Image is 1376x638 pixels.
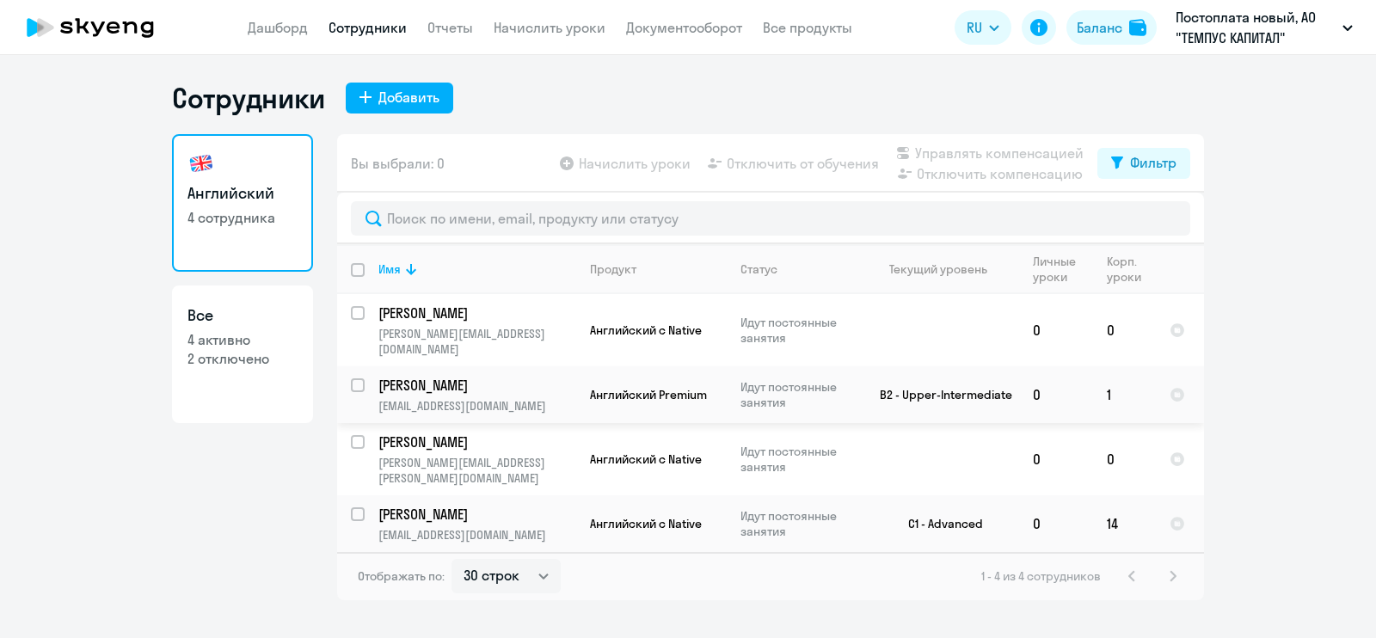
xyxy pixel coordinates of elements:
[1019,495,1093,552] td: 0
[1093,495,1156,552] td: 14
[351,153,445,174] span: Вы выбрали: 0
[1033,254,1092,285] div: Личные уроки
[378,261,575,277] div: Имя
[981,568,1101,584] span: 1 - 4 из 4 сотрудников
[1107,254,1155,285] div: Корп. уроки
[1033,254,1081,285] div: Личные уроки
[740,508,858,539] p: Идут постоянные занятия
[1019,423,1093,495] td: 0
[187,182,298,205] h3: Английский
[1093,366,1156,423] td: 1
[172,134,313,272] a: Английский4 сотрудника
[378,455,575,486] p: [PERSON_NAME][EMAIL_ADDRESS][PERSON_NAME][DOMAIN_NAME]
[967,17,982,38] span: RU
[1019,294,1093,366] td: 0
[1066,10,1157,45] button: Балансbalance
[763,19,852,36] a: Все продукты
[859,366,1019,423] td: B2 - Upper-Intermediate
[378,304,573,322] p: [PERSON_NAME]
[1077,17,1122,38] div: Баланс
[378,261,401,277] div: Имя
[494,19,605,36] a: Начислить уроки
[1093,294,1156,366] td: 0
[590,516,702,531] span: Английский с Native
[172,81,325,115] h1: Сотрудники
[1097,148,1190,179] button: Фильтр
[1107,254,1144,285] div: Корп. уроки
[955,10,1011,45] button: RU
[187,330,298,349] p: 4 активно
[378,505,575,524] a: [PERSON_NAME]
[740,444,858,475] p: Идут постоянные занятия
[590,387,707,402] span: Английский Premium
[351,201,1190,236] input: Поиск по имени, email, продукту или статусу
[740,315,858,346] p: Идут постоянные занятия
[187,349,298,368] p: 2 отключено
[378,304,575,322] a: [PERSON_NAME]
[172,285,313,423] a: Все4 активно2 отключено
[329,19,407,36] a: Сотрудники
[873,261,1018,277] div: Текущий уровень
[1167,7,1361,48] button: Постоплата новый, АО "ТЕМПУС КАПИТАЛ"
[1019,366,1093,423] td: 0
[378,87,439,107] div: Добавить
[590,322,702,338] span: Английский с Native
[358,568,445,584] span: Отображать по:
[378,432,573,451] p: [PERSON_NAME]
[1130,152,1176,173] div: Фильтр
[378,376,573,395] p: [PERSON_NAME]
[378,326,575,357] p: [PERSON_NAME][EMAIL_ADDRESS][DOMAIN_NAME]
[889,261,987,277] div: Текущий уровень
[378,527,575,543] p: [EMAIL_ADDRESS][DOMAIN_NAME]
[590,261,636,277] div: Продукт
[859,495,1019,552] td: C1 - Advanced
[740,379,858,410] p: Идут постоянные занятия
[378,376,575,395] a: [PERSON_NAME]
[1129,19,1146,36] img: balance
[1093,423,1156,495] td: 0
[346,83,453,113] button: Добавить
[248,19,308,36] a: Дашборд
[1176,7,1336,48] p: Постоплата новый, АО "ТЕМПУС КАПИТАЛ"
[378,398,575,414] p: [EMAIL_ADDRESS][DOMAIN_NAME]
[378,432,575,451] a: [PERSON_NAME]
[378,505,573,524] p: [PERSON_NAME]
[187,304,298,327] h3: Все
[187,150,215,177] img: english
[187,208,298,227] p: 4 сотрудника
[740,261,777,277] div: Статус
[427,19,473,36] a: Отчеты
[626,19,742,36] a: Документооборот
[590,451,702,467] span: Английский с Native
[590,261,726,277] div: Продукт
[740,261,858,277] div: Статус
